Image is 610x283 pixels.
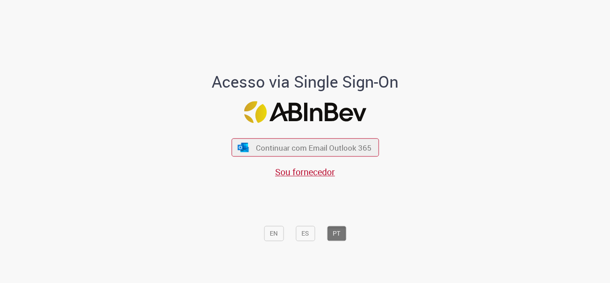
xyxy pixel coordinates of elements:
img: Logo ABInBev [244,101,366,123]
button: ícone Azure/Microsoft 360 Continuar com Email Outlook 365 [231,138,379,156]
button: PT [327,226,346,241]
a: Sou fornecedor [275,166,335,178]
button: EN [264,226,284,241]
img: ícone Azure/Microsoft 360 [237,143,250,152]
span: Continuar com Email Outlook 365 [256,143,372,153]
button: ES [296,226,315,241]
h1: Acesso via Single Sign-On [181,73,429,91]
